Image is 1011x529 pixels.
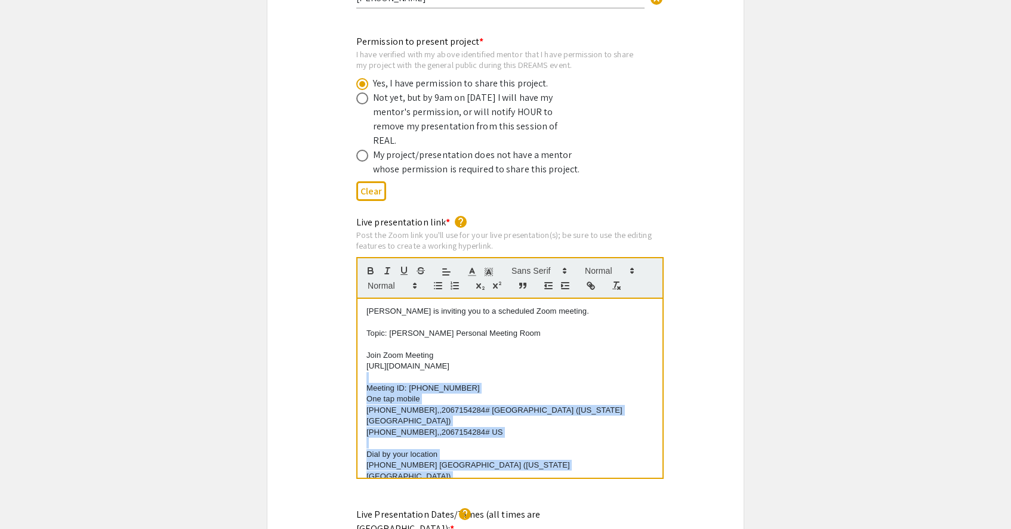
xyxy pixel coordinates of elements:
iframe: Chat [9,475,51,520]
div: Yes, I have permission to share this project. [373,76,548,91]
button: Clear [356,181,386,201]
div: My project/presentation does not have a mentor whose permission is required to share this project. [373,148,582,177]
mat-icon: help [458,507,472,521]
mat-label: Live presentation link [356,216,450,228]
div: I have verified with my above identified mentor that I have permission to share my project with t... [356,49,636,70]
p: Join Zoom Meeting [366,350,654,361]
p: [PHONE_NUMBER],,2067154284# [GEOGRAPHIC_DATA] ([US_STATE][GEOGRAPHIC_DATA]) [366,405,654,427]
p: [PHONE_NUMBER],,2067154284# US [366,427,654,438]
mat-label: Permission to present project [356,35,483,48]
p: [PERSON_NAME] is inviting you to a scheduled Zoom meeting. [366,306,654,317]
div: Not yet, but by 9am on [DATE] I will have my mentor's permission, or will notify HOUR to remove m... [373,91,582,148]
p: Meeting ID: [PHONE_NUMBER] [366,383,654,394]
p: Dial by your location [366,449,654,460]
mat-icon: help [454,215,468,229]
p: Topic: [PERSON_NAME] Personal Meeting Room [366,328,654,339]
div: Post the Zoom link you'll use for your live presentation(s); be sure to use the editing features ... [356,230,664,250]
p: One tap mobile [366,394,654,404]
p: [URL][DOMAIN_NAME] [366,361,654,372]
p: [PHONE_NUMBER] [GEOGRAPHIC_DATA] ([US_STATE][GEOGRAPHIC_DATA]) [366,460,654,482]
